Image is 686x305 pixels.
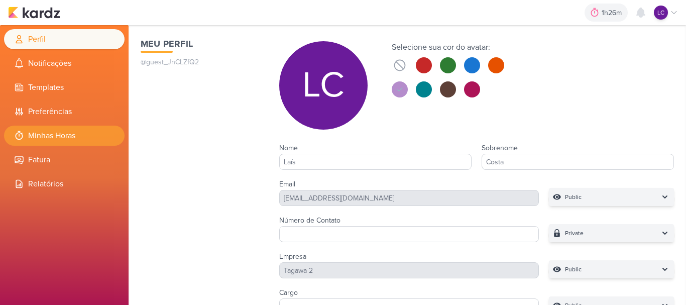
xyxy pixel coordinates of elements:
[549,260,674,278] button: Public
[279,216,340,225] label: Número de Contato
[279,180,295,188] label: Email
[302,67,345,104] p: LC
[141,57,259,67] p: @guest_JnCLZfQ2
[279,190,539,206] div: [EMAIL_ADDRESS][DOMAIN_NAME]
[279,288,298,297] label: Cargo
[565,192,582,202] p: Public
[8,7,60,19] img: kardz.app
[4,150,125,170] li: Fatura
[392,41,504,53] div: Selecione sua cor do avatar:
[4,77,125,97] li: Templates
[4,29,125,49] li: Perfil
[549,188,674,206] button: Public
[602,8,625,18] div: 1h26m
[279,41,368,130] div: Laís Costa
[565,228,584,238] p: Private
[657,8,664,17] p: LC
[141,37,259,51] h1: Meu Perfil
[482,144,518,152] label: Sobrenome
[4,174,125,194] li: Relatórios
[4,126,125,146] li: Minhas Horas
[4,53,125,73] li: Notificações
[654,6,668,20] div: Laís Costa
[565,264,582,274] p: Public
[549,224,674,242] button: Private
[279,252,306,261] label: Empresa
[4,101,125,122] li: Preferências
[279,144,298,152] label: Nome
